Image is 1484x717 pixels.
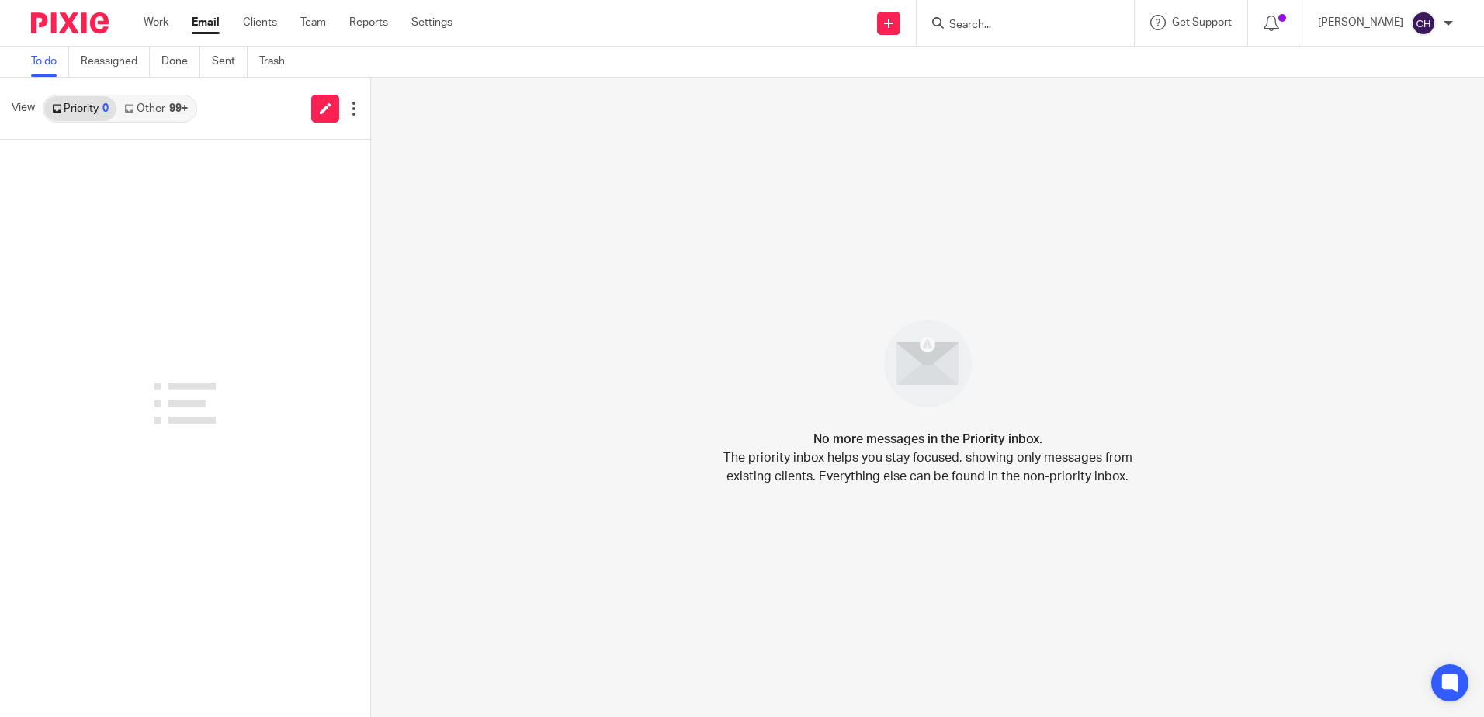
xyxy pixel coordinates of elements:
[116,96,195,121] a: Other99+
[349,15,388,30] a: Reports
[259,47,296,77] a: Trash
[192,15,220,30] a: Email
[1318,15,1403,30] p: [PERSON_NAME]
[411,15,452,30] a: Settings
[813,430,1042,449] h4: No more messages in the Priority inbox.
[169,103,188,114] div: 99+
[144,15,168,30] a: Work
[243,15,277,30] a: Clients
[102,103,109,114] div: 0
[31,47,69,77] a: To do
[212,47,248,77] a: Sent
[161,47,200,77] a: Done
[874,310,982,417] img: image
[81,47,150,77] a: Reassigned
[1411,11,1436,36] img: svg%3E
[300,15,326,30] a: Team
[948,19,1087,33] input: Search
[12,100,35,116] span: View
[44,96,116,121] a: Priority0
[31,12,109,33] img: Pixie
[1172,17,1232,28] span: Get Support
[722,449,1133,486] p: The priority inbox helps you stay focused, showing only messages from existing clients. Everythin...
